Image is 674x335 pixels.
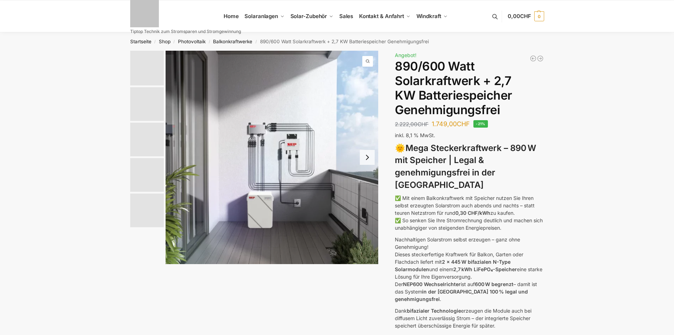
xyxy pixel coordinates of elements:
[395,259,511,272] strong: 2 x 445 W bifazialen N-Type Solarmodulen
[242,0,287,32] a: Solaranlagen
[360,150,375,165] button: Next slide
[530,55,537,62] a: Balkonkraftwerk 600/810 Watt Fullblack
[457,120,470,128] span: CHF
[130,194,164,227] img: Bificial 30 % mehr Leistung
[520,13,531,19] span: CHF
[213,39,252,44] a: Balkonkraftwerke
[178,39,206,44] a: Photovoltaik
[407,308,461,314] strong: bifazialer Technologie
[395,194,544,231] p: ✅ Mit einem Balkonkraftwerk mit Speicher nutzen Sie Ihren selbst erzeugten Solarstrom auch abends...
[244,13,278,19] span: Solaranlagen
[130,87,164,121] img: Balkonkraftwerk mit 2,7kw Speicher
[206,39,213,45] span: /
[475,281,513,287] strong: 600 W begrenzt
[130,29,241,34] p: Tiptop Technik zum Stromsparen und Stromgewinnung
[359,13,404,19] span: Kontakt & Anfahrt
[416,13,441,19] span: Windkraft
[117,32,557,51] nav: Breadcrumb
[432,120,470,128] bdi: 1.749,00
[395,121,428,128] bdi: 2.222,00
[339,13,353,19] span: Sales
[290,13,327,19] span: Solar-Zubehör
[287,0,336,32] a: Solar-Zubehör
[159,39,171,44] a: Shop
[508,13,531,19] span: 0,00
[395,289,528,302] strong: in der [GEOGRAPHIC_DATA] 100 % legal und genehmigungsfrei
[252,39,260,45] span: /
[130,123,164,156] img: Bificial im Vergleich zu billig Modulen
[171,39,178,45] span: /
[395,307,544,329] p: Dank erzeugen die Module auch bei diffusem Licht zuverlässig Strom – der integrierte Speicher spe...
[356,0,413,32] a: Kontakt & Anfahrt
[403,281,461,287] strong: NEP600 Wechselrichter
[455,210,490,216] strong: 0,30 CHF/kWh
[130,39,151,44] a: Startseite
[537,55,544,62] a: Balkonkraftwerk 890 Watt Solarmodulleistung mit 2kW/h Zendure Speicher
[395,143,536,190] strong: Mega Steckerkraftwerk – 890 W mit Speicher | Legal & genehmigungsfrei in der [GEOGRAPHIC_DATA]
[395,52,416,58] span: Angebot!
[395,142,544,191] h3: 🌞
[166,51,379,264] img: Balkonkraftwerk mit 2,7kw Speicher
[130,51,164,85] img: Balkonkraftwerk mit 2,7kw Speicher
[166,51,379,264] a: Steckerkraftwerk mit 2,7kwh-SpeicherBalkonkraftwerk mit 27kw Speicher
[395,59,544,117] h1: 890/600 Watt Solarkraftwerk + 2,7 KW Batteriespeicher Genehmigungsfrei
[395,236,544,303] p: Nachhaltigen Solarstrom selbst erzeugen – ganz ohne Genehmigung! Dieses steckerfertige Kraftwerk ...
[508,6,544,27] a: 0,00CHF 0
[413,0,450,32] a: Windkraft
[336,0,356,32] a: Sales
[417,121,428,128] span: CHF
[151,39,159,45] span: /
[395,132,435,138] span: inkl. 8,1 % MwSt.
[453,266,517,272] strong: 2,7 kWh LiFePO₄-Speicher
[534,11,544,21] span: 0
[130,158,164,192] img: BDS1000
[473,120,488,128] span: -21%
